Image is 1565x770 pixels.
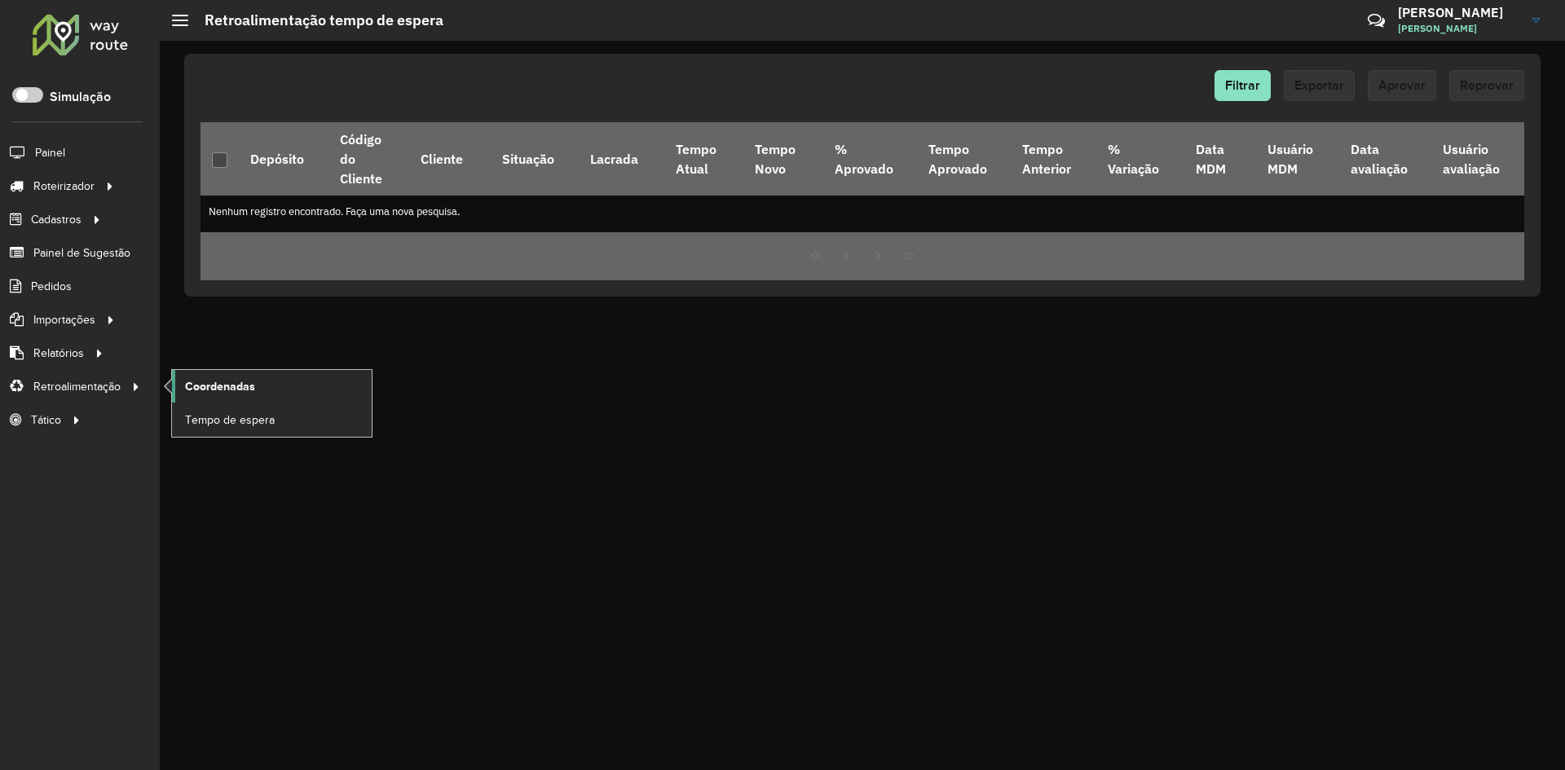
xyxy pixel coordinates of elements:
span: Pedidos [31,278,72,295]
th: % Aprovado [823,122,917,196]
th: Código do Cliente [329,122,410,196]
span: Tempo de espera [185,411,275,429]
a: Coordenadas [172,370,372,403]
span: Painel [35,144,65,161]
th: Tempo Aprovado [917,122,1011,196]
h3: [PERSON_NAME] [1398,5,1520,20]
th: Usuário MDM [1256,122,1339,196]
th: Situação [491,122,580,196]
span: Cadastros [31,211,82,228]
span: Painel de Sugestão [33,244,130,262]
a: Tempo de espera [172,403,372,436]
th: Lacrada [580,122,665,196]
span: [PERSON_NAME] [1398,21,1520,36]
th: Usuário avaliação [1432,122,1525,196]
span: Tático [31,411,61,429]
th: Tempo Novo [744,122,824,196]
th: Depósito [239,122,328,196]
th: Cliente [410,122,491,196]
span: Relatórios [33,345,84,362]
th: % Variação [1097,122,1185,196]
th: Data MDM [1185,122,1256,196]
span: Roteirizador [33,178,95,195]
button: Filtrar [1215,70,1271,101]
th: Tempo Atual [664,122,744,196]
span: Coordenadas [185,378,255,395]
h2: Retroalimentação tempo de espera [188,11,443,29]
th: Tempo Anterior [1011,122,1096,196]
label: Simulação [50,87,111,107]
th: Data avaliação [1339,122,1431,196]
span: Importações [33,311,95,328]
a: Contato Rápido [1359,3,1394,38]
span: Filtrar [1225,78,1260,92]
span: Retroalimentação [33,378,121,395]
